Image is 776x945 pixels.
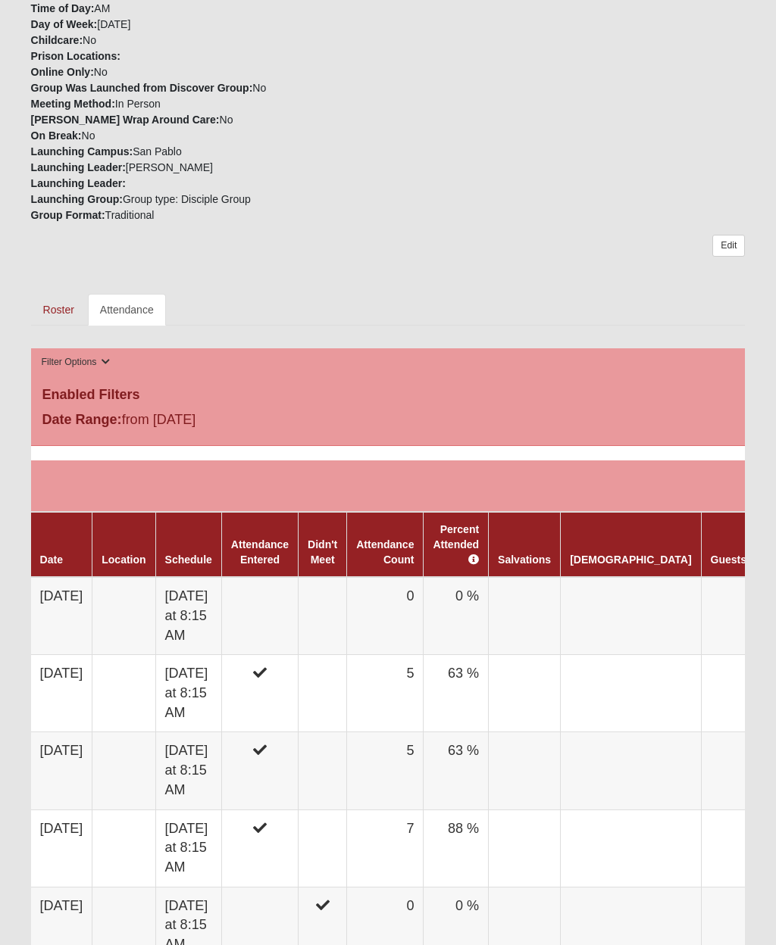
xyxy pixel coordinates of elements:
[42,410,122,430] label: Date Range:
[31,50,120,62] strong: Prison Locations:
[347,577,424,655] td: 0
[231,538,289,566] a: Attendance Entered
[37,354,115,370] button: Filter Options
[31,66,94,78] strong: Online Only:
[347,655,424,732] td: 5
[40,554,63,566] a: Date
[155,809,221,887] td: [DATE] at 8:15 AM
[31,145,133,157] strong: Launching Campus:
[31,2,95,14] strong: Time of Day:
[88,294,166,326] a: Attendance
[31,809,92,887] td: [DATE]
[701,512,756,577] th: Guests
[424,577,489,655] td: 0 %
[31,161,126,173] strong: Launching Leader:
[31,34,83,46] strong: Childcare:
[347,809,424,887] td: 7
[433,523,479,566] a: Percent Attended
[31,577,92,655] td: [DATE]
[489,512,561,577] th: Salvations
[347,732,424,809] td: 5
[31,177,126,189] strong: Launching Leader:
[31,18,98,30] strong: Day of Week:
[155,732,221,809] td: [DATE] at 8:15 AM
[31,732,92,809] td: [DATE]
[424,809,489,887] td: 88 %
[31,129,82,142] strong: On Break:
[102,554,145,566] a: Location
[31,294,86,326] a: Roster
[424,655,489,732] td: 63 %
[31,209,105,221] strong: Group Format:
[155,577,221,655] td: [DATE] at 8:15 AM
[712,235,745,257] a: Edit
[155,655,221,732] td: [DATE] at 8:15 AM
[31,410,269,434] div: from [DATE]
[31,193,123,205] strong: Launching Group:
[31,114,220,126] strong: [PERSON_NAME] Wrap Around Care:
[31,98,115,110] strong: Meeting Method:
[42,387,734,404] h4: Enabled Filters
[356,538,414,566] a: Attendance Count
[31,82,253,94] strong: Group Was Launched from Discover Group:
[424,732,489,809] td: 63 %
[561,512,701,577] th: [DEMOGRAPHIC_DATA]
[165,554,212,566] a: Schedule
[31,655,92,732] td: [DATE]
[308,538,337,566] a: Didn't Meet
